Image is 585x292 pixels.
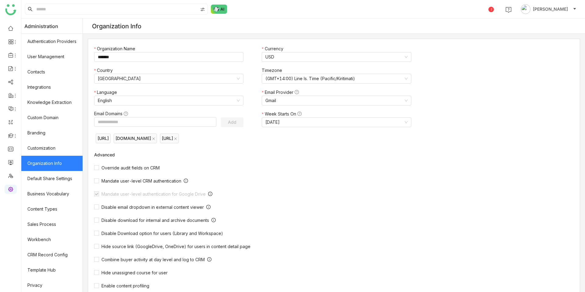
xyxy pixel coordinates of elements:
[262,89,302,96] label: Email Provider
[265,74,407,83] nz-select-item: (GMT+14:00) Line Is. Time (Pacific/Kiritimati)
[21,156,83,171] a: Organization Info
[99,231,225,236] span: Disable Download option for users (Library and Workspace)
[99,165,162,170] span: Override audit fields on CRM
[21,171,83,186] a: Default Share Settings
[94,152,426,157] div: Advanced
[21,217,83,232] a: Sales Process
[21,80,83,95] a: Integrations
[21,232,83,247] a: Workbench
[99,218,211,223] span: Disable download for internal and archive documents
[21,34,83,49] a: Authentication Providers
[21,141,83,156] a: Customization
[92,23,141,30] div: Organization Info
[99,244,253,249] span: Hide source link (GoogleDrive, OneDrive) for users in content detail page
[98,74,240,83] nz-select-item: United States
[160,134,179,143] nz-tag: [URL]
[265,118,407,127] nz-select-item: Sunday
[211,5,227,14] img: ask-buddy-normal.svg
[21,186,83,201] a: Business Vocabulary
[99,270,170,275] span: Hide unassigned course for user
[99,283,152,288] span: Enable content profiling
[114,134,157,143] nz-tag: [DOMAIN_NAME]
[521,4,530,14] img: avatar
[94,89,120,96] label: Language
[21,110,83,125] a: Custom Domain
[21,49,83,64] a: User Management
[99,191,208,197] span: Mandate user-level authentication for Google Drive
[200,7,205,12] img: search-type.svg
[96,134,111,143] nz-tag: [URL]
[21,262,83,278] a: Template Hub
[24,19,58,34] span: Administration
[21,201,83,217] a: Content Types
[265,96,407,105] nz-select-item: Gmail
[21,95,83,110] a: Knowledge Extraction
[21,64,83,80] a: Contacts
[99,257,207,262] span: Combine buyer activity at day level and log to CRM
[94,45,138,52] label: Organization Name
[21,125,83,141] a: Branding
[519,4,578,14] button: [PERSON_NAME]
[99,205,206,210] span: Disable email dropdown in external content viewer
[488,7,494,12] div: 1
[533,6,568,12] span: [PERSON_NAME]
[98,96,240,105] nz-select-item: English
[21,247,83,262] a: CRM Record Config
[265,52,407,62] nz-select-item: USD
[94,67,116,74] label: Country
[99,178,184,183] span: Mandate user-level CRM authentication
[262,45,286,52] label: Currency
[505,7,512,13] img: help.svg
[262,67,285,74] label: Timezone
[262,111,304,117] label: Week Starts On
[221,117,243,127] button: Add
[94,110,131,117] label: Email Domains
[5,4,16,15] img: logo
